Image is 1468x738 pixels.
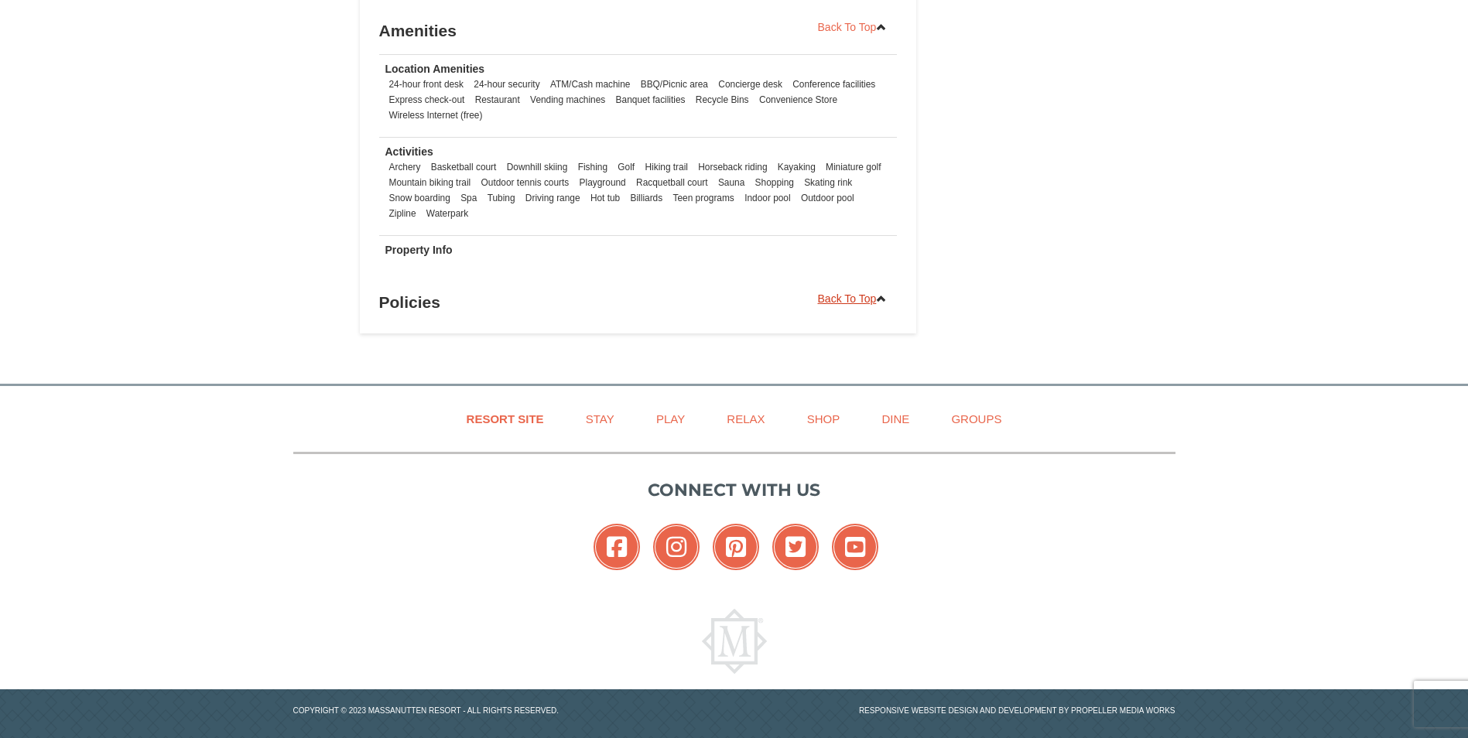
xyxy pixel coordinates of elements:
[546,77,635,92] li: ATM/Cash machine
[788,401,860,436] a: Shop
[385,175,475,190] li: Mountain biking trail
[707,401,784,436] a: Relax
[526,92,609,108] li: Vending machines
[694,159,771,175] li: Horseback riding
[692,92,753,108] li: Recycle Bins
[637,77,712,92] li: BBQ/Picnic area
[379,15,898,46] h3: Amenities
[797,190,858,206] li: Outdoor pool
[755,92,841,108] li: Convenience Store
[385,77,468,92] li: 24-hour front desk
[385,108,487,123] li: Wireless Internet (free)
[862,401,929,436] a: Dine
[574,159,611,175] li: Fishing
[379,287,898,318] h3: Policies
[385,145,433,158] strong: Activities
[789,77,879,92] li: Conference facilities
[587,190,624,206] li: Hot tub
[822,159,885,175] li: Miniature golf
[702,609,767,674] img: Massanutten Resort Logo
[427,159,501,175] li: Basketball court
[385,206,420,221] li: Zipline
[477,175,573,190] li: Outdoor tennis courts
[470,77,543,92] li: 24-hour security
[522,190,584,206] li: Driving range
[457,190,481,206] li: Spa
[641,159,692,175] li: Hiking trail
[385,63,485,75] strong: Location Amenities
[385,190,454,206] li: Snow boarding
[808,287,898,310] a: Back To Top
[632,175,712,190] li: Racquetball court
[859,706,1175,715] a: Responsive website design and development by Propeller Media Works
[714,77,786,92] li: Concierge desk
[751,175,798,190] li: Shopping
[385,244,453,256] strong: Property Info
[385,92,469,108] li: Express check-out
[282,705,734,716] p: Copyright © 2023 Massanutten Resort - All Rights Reserved.
[293,477,1175,503] p: Connect with us
[637,401,704,436] a: Play
[484,190,519,206] li: Tubing
[669,190,738,206] li: Teen programs
[423,206,472,221] li: Waterpark
[503,159,572,175] li: Downhill skiing
[714,175,748,190] li: Sauna
[800,175,856,190] li: Skating rink
[612,92,690,108] li: Banquet facilities
[614,159,638,175] li: Golf
[774,159,820,175] li: Kayaking
[627,190,667,206] li: Billiards
[741,190,795,206] li: Indoor pool
[808,15,898,39] a: Back To Top
[932,401,1021,436] a: Groups
[385,159,425,175] li: Archery
[576,175,630,190] li: Playground
[447,401,563,436] a: Resort Site
[566,401,634,436] a: Stay
[471,92,524,108] li: Restaurant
